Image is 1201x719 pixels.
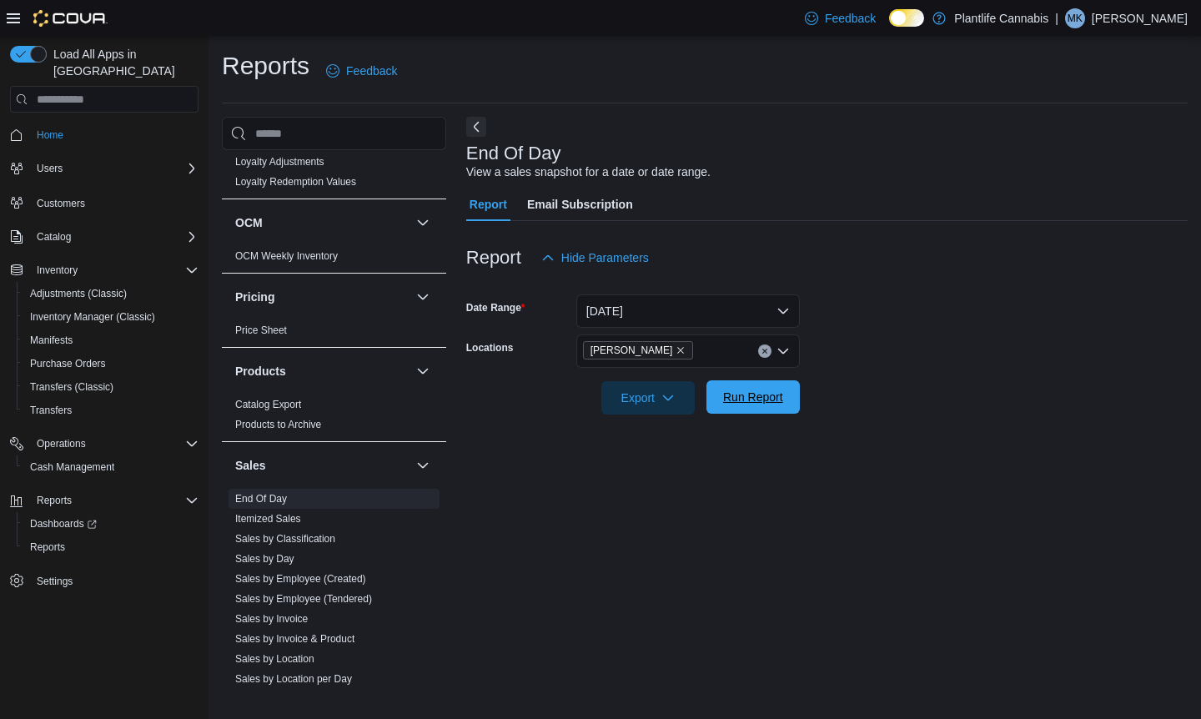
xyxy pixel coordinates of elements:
[583,341,694,359] span: Leduc
[30,260,198,280] span: Inventory
[30,490,78,510] button: Reports
[222,320,446,347] div: Pricing
[954,8,1048,28] p: Plantlife Cannabis
[23,400,78,420] a: Transfers
[23,284,198,304] span: Adjustments (Classic)
[235,324,287,336] a: Price Sheet
[527,188,633,221] span: Email Subscription
[235,632,354,646] span: Sales by Invoice & Product
[23,307,198,327] span: Inventory Manager (Classic)
[30,460,114,474] span: Cash Management
[23,514,103,534] a: Dashboards
[235,552,294,566] span: Sales by Day
[576,294,800,328] button: [DATE]
[30,571,198,591] span: Settings
[3,259,205,282] button: Inventory
[37,230,71,244] span: Catalog
[235,572,366,586] span: Sales by Employee (Created)
[23,400,198,420] span: Transfers
[30,434,93,454] button: Operations
[466,143,561,163] h3: End Of Day
[346,63,397,79] span: Feedback
[601,381,695,415] button: Export
[30,287,127,300] span: Adjustments (Classic)
[17,305,205,329] button: Inventory Manager (Classic)
[222,246,446,273] div: OCM
[23,457,198,477] span: Cash Management
[30,541,65,554] span: Reports
[235,363,286,380] h3: Products
[889,27,890,28] span: Dark Mode
[10,116,198,636] nav: Complex example
[23,354,113,374] a: Purchase Orders
[37,128,63,142] span: Home
[235,214,410,231] button: OCM
[30,357,106,370] span: Purchase Orders
[23,537,198,557] span: Reports
[235,155,324,168] span: Loyalty Adjustments
[235,653,314,665] a: Sales by Location
[17,455,205,479] button: Cash Management
[17,282,205,305] button: Adjustments (Classic)
[825,10,876,27] span: Feedback
[235,533,335,545] a: Sales by Classification
[235,418,321,431] span: Products to Archive
[37,494,72,507] span: Reports
[23,377,198,397] span: Transfers (Classic)
[798,2,882,35] a: Feedback
[37,575,73,588] span: Settings
[889,9,924,27] input: Dark Mode
[235,633,354,645] a: Sales by Invoice & Product
[3,190,205,214] button: Customers
[723,389,783,405] span: Run Report
[17,535,205,559] button: Reports
[676,345,686,355] button: Remove Leduc from selection in this group
[3,123,205,147] button: Home
[235,493,287,505] a: End Of Day
[590,342,673,359] span: [PERSON_NAME]
[30,571,79,591] a: Settings
[30,194,92,214] a: Customers
[466,163,711,181] div: View a sales snapshot for a date or date range.
[30,125,70,145] a: Home
[235,289,410,305] button: Pricing
[23,307,162,327] a: Inventory Manager (Classic)
[235,593,372,605] a: Sales by Employee (Tendered)
[3,569,205,593] button: Settings
[470,188,507,221] span: Report
[30,227,198,247] span: Catalog
[235,592,372,606] span: Sales by Employee (Tendered)
[1055,8,1058,28] p: |
[23,354,198,374] span: Purchase Orders
[33,10,108,27] img: Cova
[30,310,155,324] span: Inventory Manager (Classic)
[319,54,404,88] a: Feedback
[235,176,356,188] a: Loyalty Redemption Values
[30,260,84,280] button: Inventory
[235,673,352,685] a: Sales by Location per Day
[235,553,294,565] a: Sales by Day
[30,158,69,178] button: Users
[1065,8,1085,28] div: Matt Kutera
[37,197,85,210] span: Customers
[235,398,301,411] span: Catalog Export
[47,46,198,79] span: Load All Apps in [GEOGRAPHIC_DATA]
[413,213,433,233] button: OCM
[23,537,72,557] a: Reports
[30,490,198,510] span: Reports
[23,457,121,477] a: Cash Management
[535,241,656,274] button: Hide Parameters
[235,512,301,525] span: Itemized Sales
[235,613,308,625] a: Sales by Invoice
[466,248,521,268] h3: Report
[23,377,120,397] a: Transfers (Classic)
[222,49,309,83] h1: Reports
[235,289,274,305] h3: Pricing
[30,227,78,247] button: Catalog
[222,152,446,199] div: Loyalty
[235,250,338,262] a: OCM Weekly Inventory
[3,489,205,512] button: Reports
[17,329,205,352] button: Manifests
[23,330,198,350] span: Manifests
[1092,8,1188,28] p: [PERSON_NAME]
